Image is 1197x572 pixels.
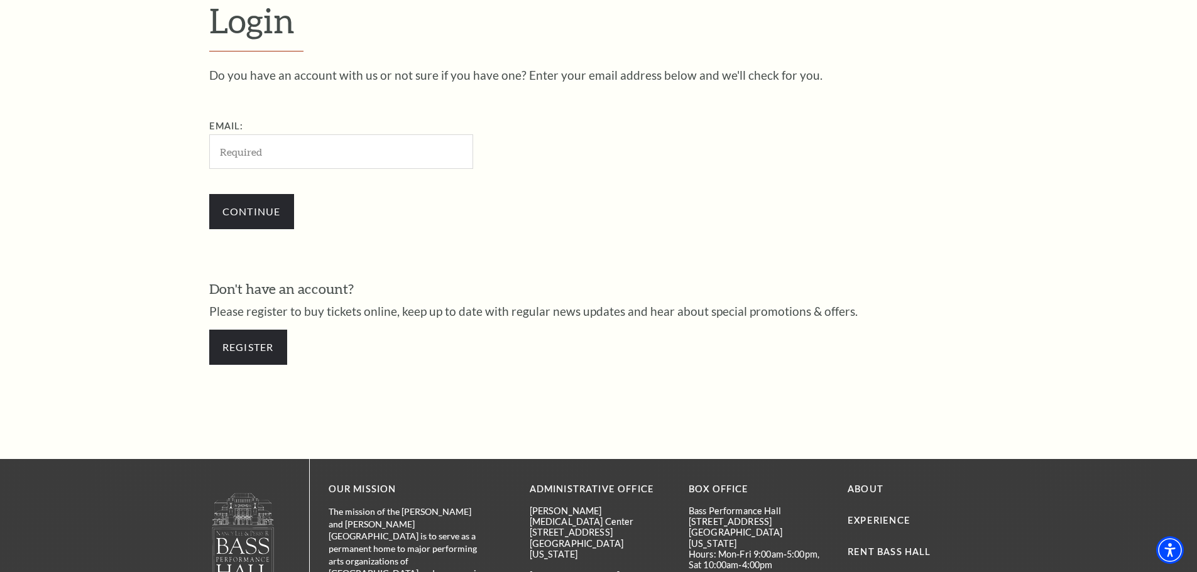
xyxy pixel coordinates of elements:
h3: Don't have an account? [209,279,988,299]
p: [GEOGRAPHIC_DATA][US_STATE] [530,538,670,560]
p: BOX OFFICE [689,482,829,497]
p: OUR MISSION [329,482,486,497]
input: Required [209,134,473,169]
a: Experience [848,515,910,526]
label: Email: [209,121,244,131]
p: [STREET_ADDRESS] [689,516,829,527]
p: [STREET_ADDRESS] [530,527,670,537]
p: Administrative Office [530,482,670,497]
input: Submit button [209,194,294,229]
p: [GEOGRAPHIC_DATA][US_STATE] [689,527,829,549]
a: Register [209,330,287,365]
p: Please register to buy tickets online, keep up to date with regular news updates and hear about s... [209,305,988,317]
p: Do you have an account with us or not sure if you have one? Enter your email address below and we... [209,69,988,81]
p: [PERSON_NAME][MEDICAL_DATA] Center [530,505,670,527]
div: Accessibility Menu [1156,536,1184,564]
a: About [848,483,883,494]
a: Rent Bass Hall [848,546,931,557]
p: Bass Performance Hall [689,505,829,516]
p: Hours: Mon-Fri 9:00am-5:00pm, Sat 10:00am-4:00pm [689,549,829,571]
